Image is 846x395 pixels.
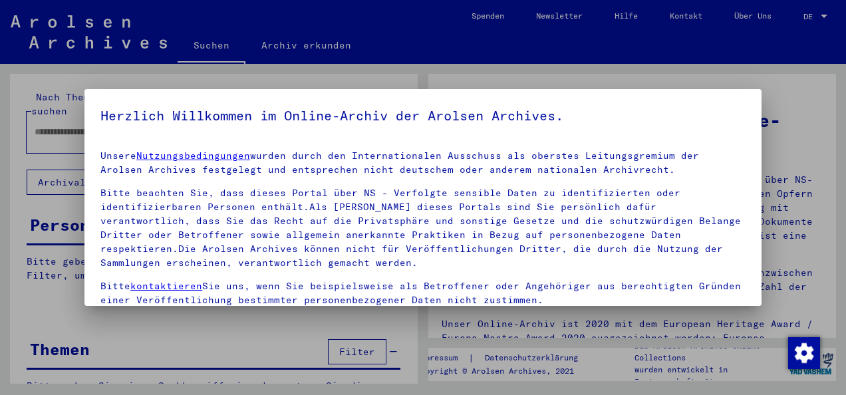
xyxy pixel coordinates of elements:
img: Zustimmung ändern [788,337,820,369]
p: Bitte beachten Sie, dass dieses Portal über NS - Verfolgte sensible Daten zu identifizierten oder... [100,186,746,270]
p: Unsere wurden durch den Internationalen Ausschuss als oberstes Leitungsgremium der Arolsen Archiv... [100,149,746,177]
a: Nutzungsbedingungen [136,150,250,162]
div: Zustimmung ändern [787,336,819,368]
h5: Herzlich Willkommen im Online-Archiv der Arolsen Archives. [100,105,746,126]
p: Bitte Sie uns, wenn Sie beispielsweise als Betroffener oder Angehöriger aus berechtigten Gründen ... [100,279,746,307]
a: kontaktieren [130,280,202,292]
